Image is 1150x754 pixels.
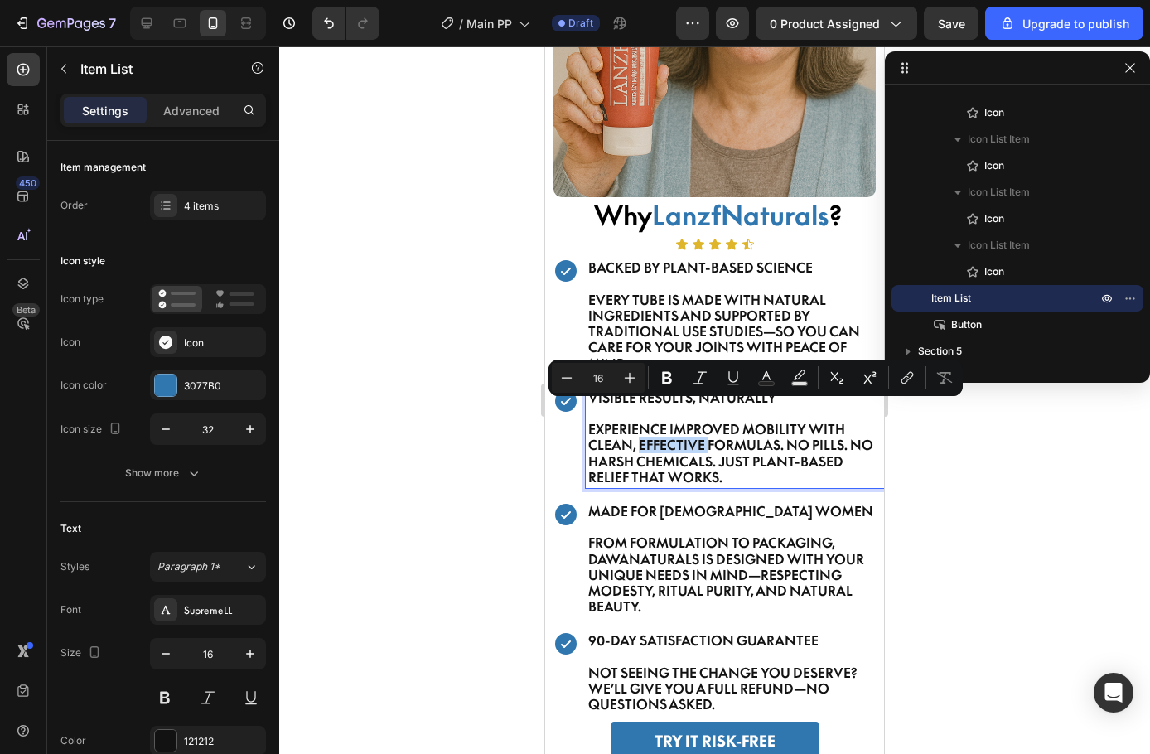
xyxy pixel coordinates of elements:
button: Paragraph 1* [150,552,266,582]
p: Settings [82,102,128,119]
span: Icon List Item [968,237,1030,254]
div: Icon [184,336,262,350]
div: Styles [60,559,89,574]
div: Color [60,733,86,748]
div: 121212 [184,734,262,749]
span: Button [951,317,982,333]
div: Undo/Redo [312,7,379,40]
div: 450 [16,176,40,190]
div: Show more [125,465,202,481]
button: Save [924,7,978,40]
button: 7 [7,7,123,40]
span: Section 5 [918,343,962,360]
span: 0 product assigned [770,15,880,32]
span: Icon [984,157,1004,174]
span: Icon [984,263,1004,280]
div: Open Intercom Messenger [1094,673,1133,713]
div: Beta [12,303,40,317]
p: Advanced [163,102,220,119]
p: 7 [109,13,116,33]
div: Icon color [60,378,107,393]
div: Text [60,521,81,536]
div: SupremeLL [184,603,262,618]
div: Icon type [60,292,104,307]
button: 0 product assigned [756,7,917,40]
div: Icon [60,335,80,350]
span: Paragraph 1* [157,559,220,574]
span: Save [938,17,965,31]
button: Upgrade to publish [985,7,1143,40]
div: 4 items [184,199,262,214]
div: Size [60,642,104,665]
div: Icon style [60,254,105,268]
span: Main PP [466,15,512,32]
span: Icon List Item [968,131,1030,147]
a: TRY IT RISK-FREE [66,675,273,715]
div: Item management [60,160,146,175]
iframe: Design area [545,46,884,754]
button: Show more [60,458,266,488]
div: Editor contextual toolbar [548,360,963,396]
p: Item List [80,59,221,79]
p: TRY IT RISK-FREE [109,682,230,708]
div: Order [60,198,88,213]
div: Font [60,602,81,617]
span: Draft [568,16,593,31]
div: 3077B0 [184,379,262,394]
span: Icon [984,210,1004,227]
span: / [459,15,463,32]
div: Icon size [60,418,125,441]
span: Item List [931,290,971,307]
span: Icon List Item [968,184,1030,201]
span: Icon [984,104,1004,121]
div: Upgrade to publish [999,15,1129,32]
